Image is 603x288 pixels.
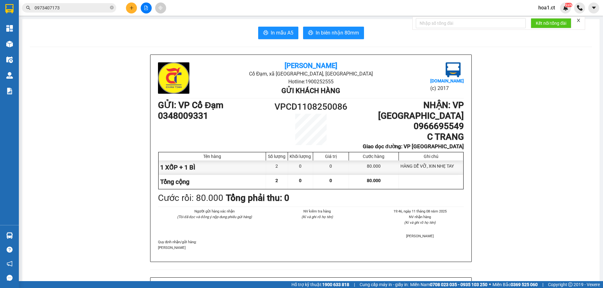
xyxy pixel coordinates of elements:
[315,154,347,159] div: Giá trị
[536,20,566,27] span: Kết nối tổng đài
[489,283,491,286] span: ⚪️
[576,18,581,23] span: close
[416,18,526,28] input: Nhập số tổng đài
[26,6,30,10] span: search
[400,154,462,159] div: Ghi chú
[129,6,134,10] span: plus
[155,3,166,13] button: aim
[158,245,464,250] p: [PERSON_NAME]
[160,154,264,159] div: Tên hàng
[577,5,583,11] img: phone-icon
[275,178,278,183] span: 2
[350,154,397,159] div: Cước hàng
[410,281,487,288] span: Miền Nam
[6,72,13,79] img: warehouse-icon
[158,191,223,205] div: Cước rồi : 80.000
[492,281,538,288] span: Miền Bắc
[7,275,13,281] span: message
[281,87,340,95] b: Gửi khách hàng
[290,154,311,159] div: Khối lượng
[159,160,266,175] div: 1 XỐP + 1 BÌ
[7,247,13,253] span: question-circle
[568,282,573,287] span: copyright
[533,4,560,12] span: hoa1.ct
[158,100,223,110] b: GỬI : VP Cổ Đạm
[285,62,337,70] b: [PERSON_NAME]
[564,3,572,7] sup: NaN
[322,282,349,287] strong: 1900 633 818
[126,3,137,13] button: plus
[349,160,399,175] div: 80.000
[288,160,313,175] div: 0
[6,232,13,239] img: warehouse-icon
[258,27,298,39] button: printerIn mẫu A5
[378,100,464,121] b: NHẬN : VP [GEOGRAPHIC_DATA]
[329,178,332,183] span: 0
[446,62,461,77] img: logo.jpg
[316,29,359,37] span: In biên nhận 80mm
[160,178,189,186] span: Tổng cộng
[301,215,333,219] i: (Kí và ghi rõ họ tên)
[531,18,571,28] button: Kết nối tổng đài
[542,281,543,288] span: |
[273,208,361,214] li: NV kiểm tra hàng
[209,78,413,86] li: Hotline: 1900252555
[349,121,464,132] h1: 0966695549
[511,282,538,287] strong: 0369 525 060
[367,178,381,183] span: 80.000
[588,3,599,13] button: caret-down
[158,239,464,250] div: Quy định nhận/gửi hàng :
[299,178,301,183] span: 0
[430,282,487,287] strong: 0708 023 035 - 0935 103 250
[141,3,152,13] button: file-add
[308,30,313,36] span: printer
[430,84,464,92] li: (c) 2017
[376,233,464,239] li: [PERSON_NAME]
[158,111,273,121] h1: 0348009331
[430,78,464,83] b: [DOMAIN_NAME]
[376,208,464,214] li: 19:46, ngày 11 tháng 08 năm 2025
[110,5,114,11] span: close-circle
[354,281,355,288] span: |
[563,5,568,11] img: icon-new-feature
[303,27,364,39] button: printerIn biên nhận 80mm
[591,5,597,11] span: caret-down
[6,41,13,47] img: warehouse-icon
[171,208,258,214] li: Người gửi hàng xác nhận
[291,281,349,288] span: Hỗ trợ kỹ thuật:
[177,215,252,219] i: (Tôi đã đọc và đồng ý nộp dung phiếu gửi hàng)
[6,88,13,94] img: solution-icon
[144,6,148,10] span: file-add
[376,214,464,220] li: NV nhận hàng
[399,160,463,175] div: HÀNG DỄ VỠ, XIN NHẸ TAY
[266,160,288,175] div: 2
[273,100,349,114] h1: VPCD1108250086
[268,154,286,159] div: Số lượng
[158,62,189,94] img: logo.jpg
[158,6,163,10] span: aim
[6,56,13,63] img: warehouse-icon
[35,4,109,11] input: Tìm tên, số ĐT hoặc mã đơn
[226,193,289,203] b: Tổng phải thu: 0
[6,25,13,32] img: dashboard-icon
[349,132,464,142] h1: C TRANG
[313,160,349,175] div: 0
[209,70,413,78] li: Cổ Đạm, xã [GEOGRAPHIC_DATA], [GEOGRAPHIC_DATA]
[360,281,409,288] span: Cung cấp máy in - giấy in:
[110,6,114,9] span: close-circle
[263,30,268,36] span: printer
[404,220,436,225] i: (Kí và ghi rõ họ tên)
[5,4,14,13] img: logo-vxr
[7,261,13,267] span: notification
[363,143,464,149] b: Giao dọc đường: VP [GEOGRAPHIC_DATA]
[271,29,293,37] span: In mẫu A5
